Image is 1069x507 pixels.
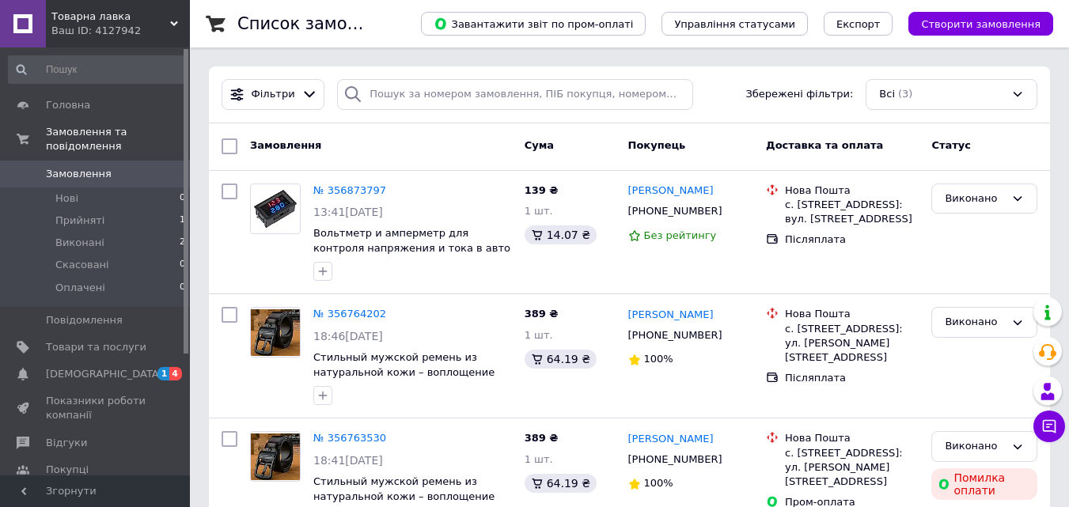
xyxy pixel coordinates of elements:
[766,139,883,151] span: Доставка та оплата
[180,214,185,228] span: 1
[785,307,919,321] div: Нова Пошта
[313,432,386,444] a: № 356763530
[251,433,300,481] img: Фото товару
[525,184,559,196] span: 139 ₴
[180,281,185,295] span: 0
[251,187,300,230] img: Фото товару
[251,309,300,357] img: Фото товару
[525,308,559,320] span: 389 ₴
[434,17,633,31] span: Завантажити звіт по пром-оплаті
[525,225,597,244] div: 14.07 ₴
[525,474,597,493] div: 64.19 ₴
[1033,411,1065,442] button: Чат з покупцем
[250,431,301,482] a: Фото товару
[252,87,295,102] span: Фільтри
[250,307,301,358] a: Фото товару
[313,206,383,218] span: 13:41[DATE]
[169,367,182,380] span: 4
[46,367,163,381] span: [DEMOGRAPHIC_DATA]
[785,198,919,226] div: с. [STREET_ADDRESS]: вул. [STREET_ADDRESS]
[824,12,893,36] button: Експорт
[46,463,89,477] span: Покупці
[8,55,187,84] input: Пошук
[674,18,795,30] span: Управління статусами
[879,87,895,102] span: Всі
[908,12,1053,36] button: Створити замовлення
[55,191,78,206] span: Нові
[421,12,646,36] button: Завантажити звіт по пром-оплаті
[180,191,185,206] span: 0
[898,88,912,100] span: (3)
[46,394,146,422] span: Показники роботи компанії
[250,139,321,151] span: Замовлення
[628,139,686,151] span: Покупець
[525,350,597,369] div: 64.19 ₴
[313,454,383,467] span: 18:41[DATE]
[628,184,714,199] a: [PERSON_NAME]
[46,313,123,327] span: Повідомлення
[525,329,553,341] span: 1 шт.
[836,18,881,30] span: Експорт
[313,308,386,320] a: № 356764202
[628,308,714,323] a: [PERSON_NAME]
[785,446,919,490] div: с. [STREET_ADDRESS]: ул. [PERSON_NAME][STREET_ADDRESS]
[785,371,919,385] div: Післяплата
[628,432,714,447] a: [PERSON_NAME]
[46,98,90,112] span: Головна
[55,214,104,228] span: Прийняті
[644,477,673,489] span: 100%
[46,125,190,153] span: Замовлення та повідомлення
[157,367,170,380] span: 1
[55,281,105,295] span: Оплачені
[785,233,919,247] div: Післяплата
[313,330,383,342] span: 18:46[DATE]
[945,191,1005,207] div: Виконано
[625,201,726,221] div: [PHONE_NUMBER]
[945,314,1005,331] div: Виконано
[250,184,301,234] a: Фото товару
[525,205,553,217] span: 1 шт.
[237,14,398,33] h1: Список замовлень
[661,12,808,36] button: Управління статусами
[785,431,919,445] div: Нова Пошта
[931,139,971,151] span: Статус
[625,325,726,346] div: [PHONE_NUMBER]
[46,436,87,450] span: Відгуки
[337,79,692,110] input: Пошук за номером замовлення, ПІБ покупця, номером телефону, Email, номером накладної
[644,229,717,241] span: Без рейтингу
[525,453,553,465] span: 1 шт.
[525,432,559,444] span: 389 ₴
[745,87,853,102] span: Збережені фільтри:
[644,353,673,365] span: 100%
[51,24,190,38] div: Ваш ID: 4127942
[931,468,1037,500] div: Помилка оплати
[51,9,170,24] span: Товарна лавка
[625,449,726,470] div: [PHONE_NUMBER]
[180,258,185,272] span: 0
[945,438,1005,455] div: Виконано
[313,351,495,392] a: Стильный мужской ремень из натуральной кожи – воплощение элегантности и надежности
[313,227,510,254] a: Вольтметр и амперметр для контроля напряжения и тока в авто
[785,184,919,198] div: Нова Пошта
[525,139,554,151] span: Cума
[921,18,1041,30] span: Створити замовлення
[313,184,386,196] a: № 356873797
[55,236,104,250] span: Виконані
[55,258,109,272] span: Скасовані
[180,236,185,250] span: 2
[893,17,1053,29] a: Створити замовлення
[46,167,112,181] span: Замовлення
[785,322,919,365] div: с. [STREET_ADDRESS]: ул. [PERSON_NAME][STREET_ADDRESS]
[46,340,146,354] span: Товари та послуги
